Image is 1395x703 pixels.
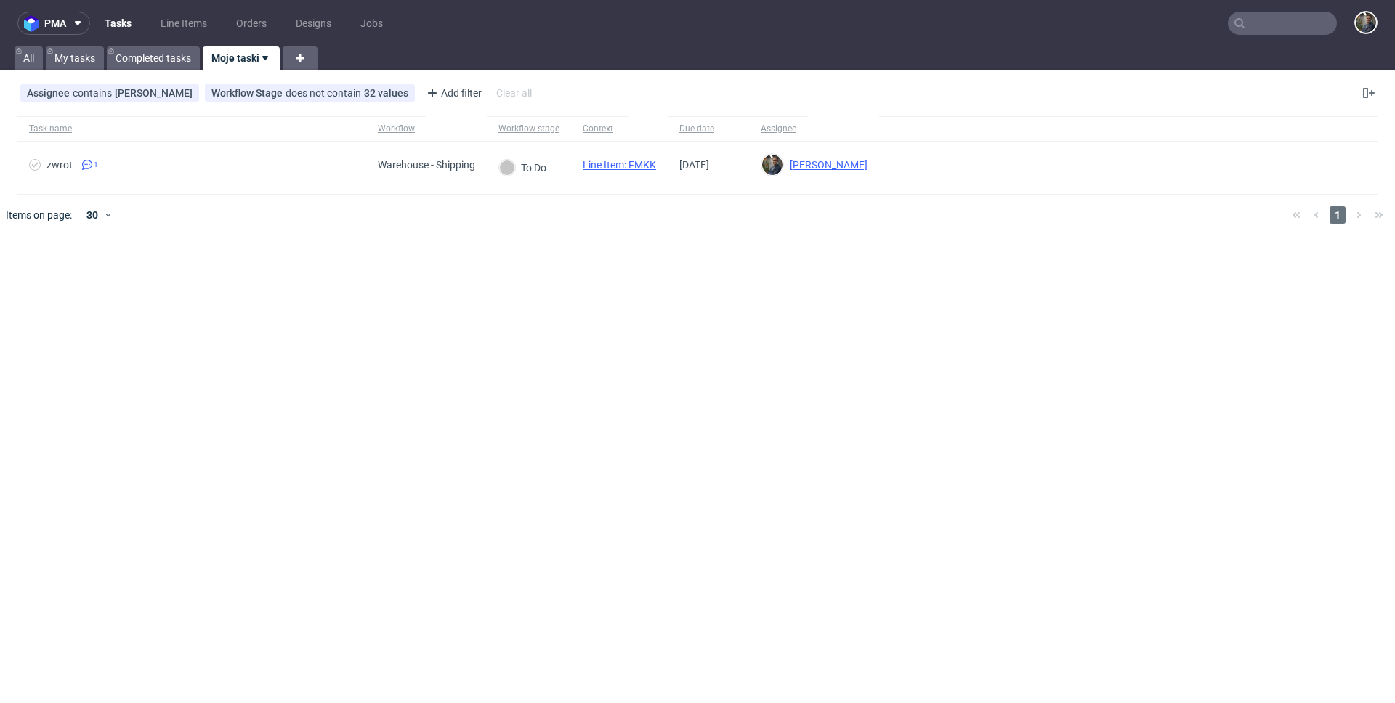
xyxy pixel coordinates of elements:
div: Assignee [761,123,796,134]
a: Line Item: FMKK [583,159,656,171]
span: [PERSON_NAME] [784,159,868,171]
div: Context [583,123,618,134]
div: Add filter [421,81,485,105]
div: 30 [78,205,104,225]
span: contains [73,87,115,99]
span: Task name [29,123,355,135]
span: Due date [679,123,737,135]
a: Jobs [352,12,392,35]
a: Line Items [152,12,216,35]
span: Assignee [27,87,73,99]
a: Moje taski [203,46,280,70]
img: logo [24,15,44,32]
span: pma [44,18,66,28]
a: My tasks [46,46,104,70]
a: All [15,46,43,70]
div: Warehouse - Shipping [378,159,475,171]
div: To Do [499,160,546,176]
a: Tasks [96,12,140,35]
span: 1 [94,159,98,171]
div: Workflow [378,123,415,134]
a: Designs [287,12,340,35]
span: [DATE] [679,159,709,171]
span: 1 [1330,206,1346,224]
a: Completed tasks [107,46,200,70]
button: pma [17,12,90,35]
div: [PERSON_NAME] [115,87,193,99]
img: Maciej Sobola [762,155,783,175]
span: Items on page: [6,208,72,222]
a: Orders [227,12,275,35]
div: zwrot [46,159,73,171]
img: Maciej Sobola [1356,12,1376,33]
span: Workflow Stage [211,87,286,99]
div: Workflow stage [498,123,559,134]
div: 32 values [364,87,408,99]
div: Clear all [493,83,535,103]
span: does not contain [286,87,364,99]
